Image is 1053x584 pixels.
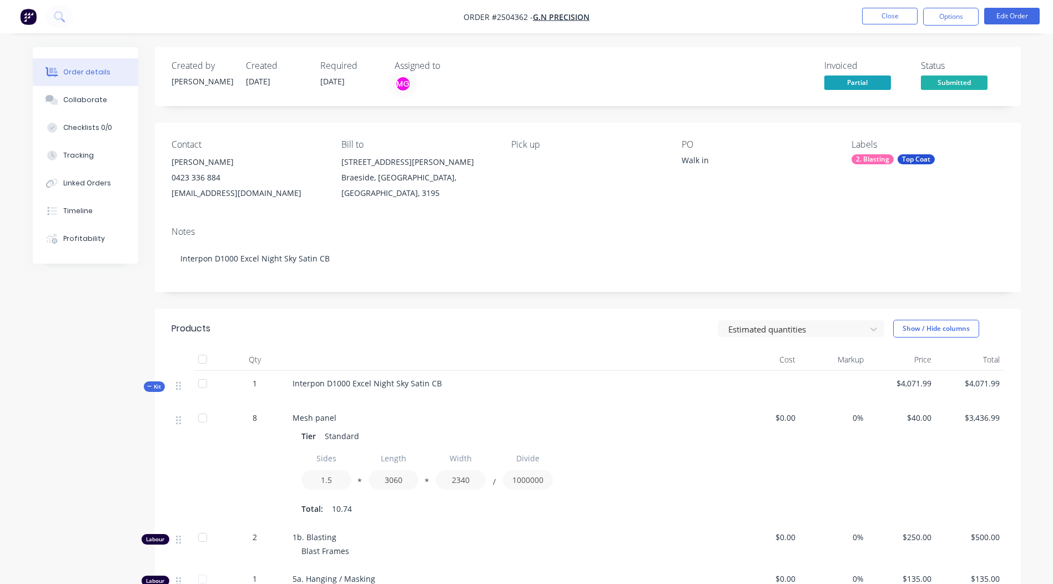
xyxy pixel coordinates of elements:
[463,12,533,22] span: Order #2504362 -
[682,154,820,170] div: Walk in
[984,8,1040,24] button: Edit Order
[341,139,493,150] div: Bill to
[804,531,864,543] span: 0%
[63,95,107,105] div: Collaborate
[369,470,419,490] input: Value
[63,178,111,188] div: Linked Orders
[172,61,233,71] div: Created by
[341,154,493,201] div: [STREET_ADDRESS][PERSON_NAME]Braeside, [GEOGRAPHIC_DATA], [GEOGRAPHIC_DATA], 3195
[800,349,868,371] div: Markup
[33,225,138,253] button: Profitability
[682,139,834,150] div: PO
[144,381,165,392] button: Kit
[533,12,590,22] a: G.N Precision
[923,8,979,26] button: Options
[868,349,936,371] div: Price
[20,8,37,25] img: Factory
[172,154,324,170] div: [PERSON_NAME]
[893,320,979,338] button: Show / Hide columns
[246,61,307,71] div: Created
[172,241,1004,275] div: Interpon D1000 Excel Night Sky Satin CB
[172,322,210,335] div: Products
[172,170,324,185] div: 0423 336 884
[824,75,891,89] span: Partial
[301,503,323,515] span: Total:
[320,61,381,71] div: Required
[737,531,796,543] span: $0.00
[33,58,138,86] button: Order details
[320,76,345,87] span: [DATE]
[921,61,1004,71] div: Status
[332,503,352,515] span: 10.74
[732,349,800,371] div: Cost
[898,154,935,164] div: Top Coat
[804,412,864,424] span: 0%
[172,75,233,87] div: [PERSON_NAME]
[940,377,1000,389] span: $4,071.99
[940,412,1000,424] span: $3,436.99
[301,470,351,490] input: Value
[142,534,169,545] div: Labour
[395,61,506,71] div: Assigned to
[253,531,257,543] span: 2
[301,428,320,444] div: Tier
[172,226,1004,237] div: Notes
[369,449,419,468] input: Label
[172,185,324,201] div: [EMAIL_ADDRESS][DOMAIN_NAME]
[737,412,796,424] span: $0.00
[293,412,336,423] span: Mesh panel
[511,139,663,150] div: Pick up
[301,449,351,468] input: Label
[488,480,500,488] button: /
[320,428,364,444] div: Standard
[873,377,932,389] span: $4,071.99
[936,349,1004,371] div: Total
[253,377,257,389] span: 1
[862,8,918,24] button: Close
[172,139,324,150] div: Contact
[293,532,336,542] span: 1b. Blasting
[436,470,486,490] input: Value
[940,531,1000,543] span: $500.00
[253,412,257,424] span: 8
[852,154,894,164] div: 2. Blasting
[503,470,553,490] input: Value
[293,378,442,389] span: Interpon D1000 Excel Night Sky Satin CB
[824,61,908,71] div: Invoiced
[172,154,324,201] div: [PERSON_NAME]0423 336 884[EMAIL_ADDRESS][DOMAIN_NAME]
[221,349,288,371] div: Qty
[63,67,110,77] div: Order details
[852,139,1004,150] div: Labels
[293,573,375,584] span: 5a. Hanging / Masking
[63,234,105,244] div: Profitability
[33,197,138,225] button: Timeline
[341,154,493,170] div: [STREET_ADDRESS][PERSON_NAME]
[246,76,270,87] span: [DATE]
[873,412,932,424] span: $40.00
[341,170,493,201] div: Braeside, [GEOGRAPHIC_DATA], [GEOGRAPHIC_DATA], 3195
[33,86,138,114] button: Collaborate
[436,449,486,468] input: Label
[921,75,987,89] span: Submitted
[921,75,987,92] button: Submitted
[503,449,553,468] input: Label
[301,546,349,556] span: Blast Frames
[395,75,411,92] button: MG
[63,150,94,160] div: Tracking
[33,169,138,197] button: Linked Orders
[873,531,932,543] span: $250.00
[33,114,138,142] button: Checklists 0/0
[147,382,162,391] span: Kit
[63,123,112,133] div: Checklists 0/0
[33,142,138,169] button: Tracking
[63,206,93,216] div: Timeline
